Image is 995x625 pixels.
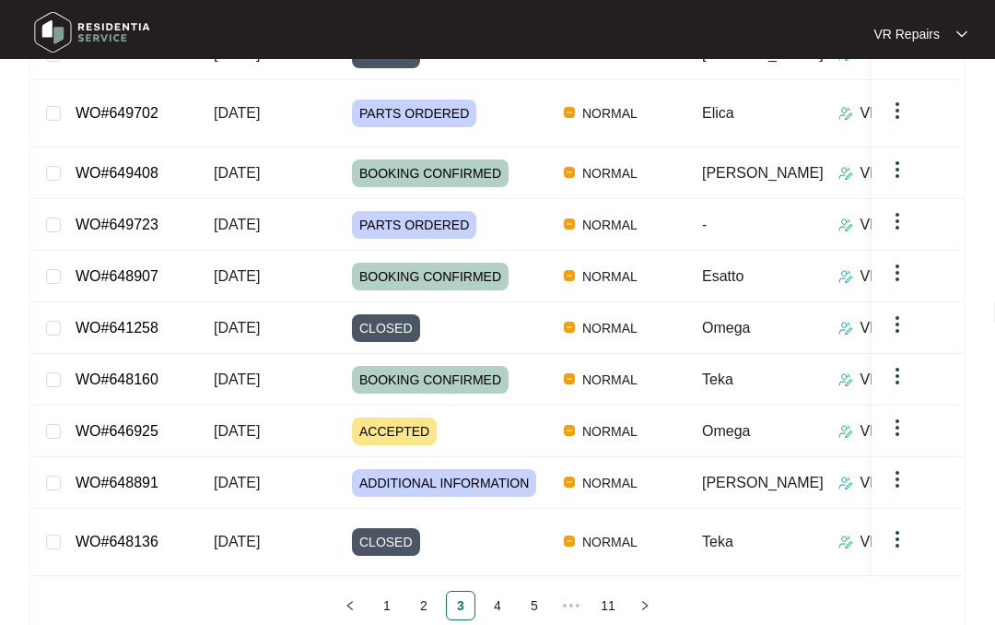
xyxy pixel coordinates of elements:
[345,600,356,611] span: left
[886,159,908,181] img: dropdown arrow
[886,262,908,284] img: dropdown arrow
[484,592,511,619] a: 4
[76,268,158,284] a: WO#648907
[76,371,158,387] a: WO#648160
[575,214,645,236] span: NORMAL
[575,369,645,391] span: NORMAL
[520,591,549,620] li: 5
[575,162,645,184] span: NORMAL
[564,477,575,488] img: Vercel Logo
[838,106,853,121] img: Assigner Icon
[702,105,734,121] span: Elica
[702,268,743,284] span: Esatto
[76,105,158,121] a: WO#649702
[76,423,158,439] a: WO#646925
[838,321,853,336] img: Assigner Icon
[335,591,365,620] li: Previous Page
[352,159,509,187] span: BOOKING CONFIRMED
[630,591,660,620] button: right
[886,468,908,490] img: dropdown arrow
[860,472,936,494] p: VR Repairs
[352,211,476,239] span: PARTS ORDERED
[556,591,586,620] li: Next 5 Pages
[702,217,707,232] span: -
[447,592,474,619] a: 3
[76,534,158,549] a: WO#648136
[860,265,936,288] p: VR Repairs
[556,591,586,620] span: •••
[214,320,260,336] span: [DATE]
[76,320,158,336] a: WO#641258
[886,210,908,232] img: dropdown arrow
[373,592,401,619] a: 1
[352,366,509,394] span: BOOKING CONFIRMED
[410,592,438,619] a: 2
[483,591,512,620] li: 4
[886,417,908,439] img: dropdown arrow
[860,369,936,391] p: VR Repairs
[886,528,908,550] img: dropdown arrow
[214,423,260,439] span: [DATE]
[956,29,967,39] img: dropdown arrow
[214,534,260,549] span: [DATE]
[860,317,936,339] p: VR Repairs
[409,591,439,620] li: 2
[860,531,936,553] p: VR Repairs
[352,528,420,556] span: CLOSED
[352,263,509,290] span: BOOKING CONFIRMED
[886,313,908,336] img: dropdown arrow
[564,107,575,118] img: Vercel Logo
[564,270,575,281] img: Vercel Logo
[860,162,936,184] p: VR Repairs
[838,372,853,387] img: Assigner Icon
[575,472,645,494] span: NORMAL
[564,218,575,230] img: Vercel Logo
[838,476,853,490] img: Assigner Icon
[575,265,645,288] span: NORMAL
[702,371,733,387] span: Teka
[352,469,536,497] span: ADDITIONAL INFORMATION
[860,420,936,442] p: VR Repairs
[564,167,575,178] img: Vercel Logo
[575,531,645,553] span: NORMAL
[521,592,548,619] a: 5
[593,591,623,620] li: 11
[594,592,622,619] a: 11
[886,100,908,122] img: dropdown arrow
[873,25,940,43] p: VR Repairs
[702,165,824,181] span: [PERSON_NAME]
[860,214,936,236] p: VR Repairs
[702,320,750,336] span: Omega
[352,314,420,342] span: CLOSED
[76,475,158,490] a: WO#648891
[214,165,260,181] span: [DATE]
[446,591,475,620] li: 3
[335,591,365,620] button: left
[575,102,645,124] span: NORMAL
[564,425,575,436] img: Vercel Logo
[76,165,158,181] a: WO#649408
[564,322,575,333] img: Vercel Logo
[838,424,853,439] img: Assigner Icon
[886,365,908,387] img: dropdown arrow
[838,535,853,549] img: Assigner Icon
[214,475,260,490] span: [DATE]
[702,423,750,439] span: Omega
[860,102,936,124] p: VR Repairs
[214,268,260,284] span: [DATE]
[352,418,437,445] span: ACCEPTED
[702,475,824,490] span: [PERSON_NAME]
[28,5,157,60] img: residentia service logo
[352,100,476,127] span: PARTS ORDERED
[702,534,733,549] span: Teka
[639,600,650,611] span: right
[575,420,645,442] span: NORMAL
[214,371,260,387] span: [DATE]
[372,591,402,620] li: 1
[838,166,853,181] img: Assigner Icon
[838,218,853,232] img: Assigner Icon
[76,217,158,232] a: WO#649723
[630,591,660,620] li: Next Page
[214,105,260,121] span: [DATE]
[575,317,645,339] span: NORMAL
